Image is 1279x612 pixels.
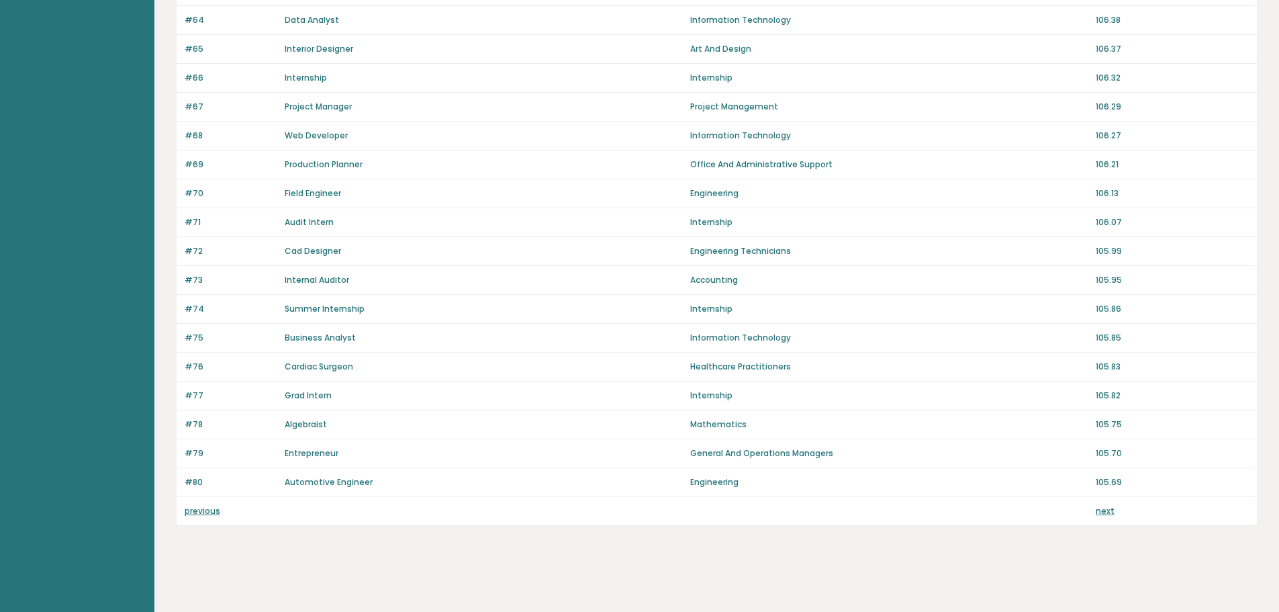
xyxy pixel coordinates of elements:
[690,245,1088,257] p: Engineering Technicians
[1096,447,1249,460] p: 105.70
[690,476,1088,488] p: Engineering
[1096,159,1249,171] p: 106.21
[690,332,1088,344] p: Information Technology
[285,72,327,83] a: Internship
[285,187,341,199] a: Field Engineer
[690,303,1088,315] p: Internship
[1096,390,1249,402] p: 105.82
[285,419,327,430] a: Algebraist
[690,14,1088,26] p: Information Technology
[1096,72,1249,84] p: 106.32
[185,101,277,113] p: #67
[285,361,353,372] a: Cardiac Surgeon
[690,72,1088,84] p: Internship
[185,447,277,460] p: #79
[285,43,353,54] a: Interior Designer
[1096,43,1249,55] p: 106.37
[690,274,1088,286] p: Accounting
[185,361,277,373] p: #76
[1096,130,1249,142] p: 106.27
[185,390,277,402] p: #77
[1096,361,1249,373] p: 105.83
[1096,419,1249,431] p: 105.75
[690,447,1088,460] p: General And Operations Managers
[690,159,1088,171] p: Office And Administrative Support
[285,159,363,170] a: Production Planner
[285,390,332,401] a: Grad Intern
[690,419,1088,431] p: Mathematics
[690,43,1088,55] p: Art And Design
[690,130,1088,142] p: Information Technology
[185,332,277,344] p: #75
[285,101,352,112] a: Project Manager
[690,101,1088,113] p: Project Management
[185,303,277,315] p: #74
[285,14,339,26] a: Data Analyst
[1096,274,1249,286] p: 105.95
[185,419,277,431] p: #78
[1096,303,1249,315] p: 105.86
[1096,245,1249,257] p: 105.99
[185,476,277,488] p: #80
[285,476,373,488] a: Automotive Engineer
[1096,505,1115,517] a: next
[1096,216,1249,228] p: 106.07
[690,187,1088,200] p: Engineering
[285,274,349,286] a: Internal Auditor
[285,303,365,314] a: Summer Internship
[1096,332,1249,344] p: 105.85
[185,187,277,200] p: #70
[1096,14,1249,26] p: 106.38
[690,361,1088,373] p: Healthcare Practitioners
[1096,187,1249,200] p: 106.13
[690,216,1088,228] p: Internship
[690,390,1088,402] p: Internship
[285,130,348,141] a: Web Developer
[185,130,277,142] p: #68
[185,43,277,55] p: #65
[185,216,277,228] p: #71
[185,14,277,26] p: #64
[285,332,356,343] a: Business Analyst
[285,245,341,257] a: Cad Designer
[285,216,334,228] a: Audit Intern
[185,274,277,286] p: #73
[185,72,277,84] p: #66
[1096,101,1249,113] p: 106.29
[1096,476,1249,488] p: 105.69
[185,245,277,257] p: #72
[185,505,220,517] a: previous
[185,159,277,171] p: #69
[285,447,338,459] a: Entrepreneur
